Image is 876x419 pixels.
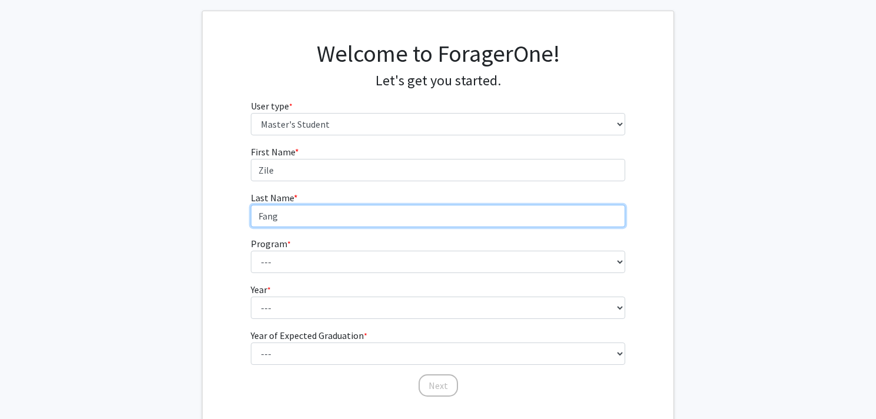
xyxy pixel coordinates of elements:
[251,328,367,342] label: Year of Expected Graduation
[251,39,626,68] h1: Welcome to ForagerOne!
[419,374,458,397] button: Next
[9,366,50,410] iframe: Chat
[251,146,295,158] span: First Name
[251,99,293,113] label: User type
[251,282,271,297] label: Year
[251,237,291,251] label: Program
[251,192,294,204] span: Last Name
[251,72,626,89] h4: Let's get you started.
